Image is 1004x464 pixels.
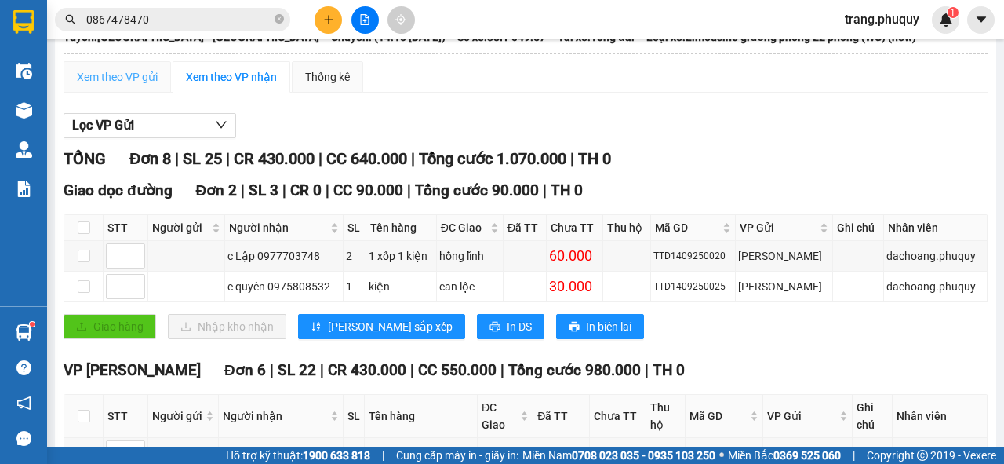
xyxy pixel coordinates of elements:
span: TH 0 [578,149,611,168]
span: caret-down [974,13,988,27]
strong: 1900 633 818 [303,449,370,462]
span: SL 22 [278,361,316,379]
div: 1 xốp 1 kiện [369,247,434,265]
th: Đã TT [504,215,547,241]
span: close-circle [275,13,284,27]
img: warehouse-icon [16,141,32,158]
div: dachoang.phuquy [895,444,984,462]
th: Tên hàng [365,395,478,438]
span: Người nhận [229,219,327,236]
button: Lọc VP Gửi [64,113,236,138]
th: Chưa TT [547,215,603,241]
span: [PERSON_NAME] sắp xếp [328,318,453,335]
span: file-add [359,14,370,25]
img: warehouse-icon [16,324,32,341]
th: Nhân viên [893,395,988,438]
span: ĐC Giao [441,219,487,236]
span: CC 550.000 [418,361,497,379]
div: thùng [367,444,475,462]
span: Tổng cước 980.000 [508,361,641,379]
div: dachoang.phuquy [886,247,984,265]
div: [PERSON_NAME] [766,444,849,462]
div: hồng lĩnh [439,247,500,265]
div: 2 [346,444,362,462]
th: STT [104,395,148,438]
strong: 0369 525 060 [773,449,841,462]
img: icon-new-feature [939,13,953,27]
span: question-circle [16,360,31,375]
span: copyright [917,450,928,461]
span: ĐC Giao [482,399,517,433]
span: TỔNG [64,149,106,168]
span: SL 3 [249,181,278,199]
div: 1 [346,278,363,295]
span: | [282,181,286,199]
button: downloadNhập kho nhận [168,314,286,339]
span: Đơn 6 [224,361,266,379]
span: CR 430.000 [234,149,315,168]
th: SL [344,215,366,241]
div: dachoang.phuquy [886,278,984,295]
span: aim [395,14,406,25]
div: TTD1409250025 [653,279,733,294]
span: CR 430.000 [328,361,406,379]
sup: 1 [948,7,959,18]
input: Tìm tên, số ĐT hoặc mã đơn [86,11,271,28]
span: | [411,149,415,168]
span: | [320,361,324,379]
span: | [175,149,179,168]
span: sort-ascending [311,321,322,334]
button: uploadGiao hàng [64,314,156,339]
strong: 0708 023 035 - 0935 103 250 [572,449,715,462]
span: printer [569,321,580,334]
span: down [215,119,227,131]
img: solution-icon [16,181,32,197]
span: | [382,447,384,464]
span: trang.phuquy [832,9,932,29]
div: 30.000 [549,276,600,298]
td: VP Ngọc Hồi [736,272,833,302]
span: | [410,361,414,379]
span: Hỗ trợ kỹ thuật: [226,447,370,464]
th: Chưa TT [590,395,646,438]
span: CR 0 [290,181,322,199]
th: Tên hàng [366,215,437,241]
div: c quyên 0975808532 [227,278,340,295]
span: TH 0 [653,361,685,379]
span: Người nhận [223,407,327,425]
span: | [326,181,329,199]
div: Xem theo VP nhận [186,68,277,86]
div: 60.000 [549,245,600,267]
span: ⚪️ [719,452,724,459]
span: | [645,361,649,379]
span: notification [16,396,31,411]
span: Đơn 2 [196,181,238,199]
span: CC 90.000 [333,181,403,199]
span: close-circle [275,14,284,24]
span: Cung cấp máy in - giấy in: [396,447,518,464]
div: [PERSON_NAME] [738,247,830,265]
img: logo-vxr [13,10,34,34]
th: SL [344,395,365,438]
th: Đã TT [533,395,590,438]
sup: 1 [30,322,35,327]
th: Thu hộ [646,395,686,438]
div: Thống kê [305,68,350,86]
span: Tổng cước 1.070.000 [419,149,566,168]
span: CC 640.000 [326,149,407,168]
span: Người gửi [152,219,209,236]
button: caret-down [967,6,995,34]
img: warehouse-icon [16,102,32,119]
span: 1 [950,7,955,18]
span: printer [489,321,500,334]
span: VP Gửi [740,219,817,236]
button: aim [387,6,415,34]
span: In biên lai [586,318,631,335]
button: printerIn biên lai [556,314,644,339]
th: Nhân viên [884,215,988,241]
span: Lọc VP Gửi [72,115,134,135]
td: VP Ngọc Hồi [736,241,833,272]
div: TTD1409250020 [653,249,733,264]
span: Miền Nam [522,447,715,464]
span: Mã GD [655,219,719,236]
